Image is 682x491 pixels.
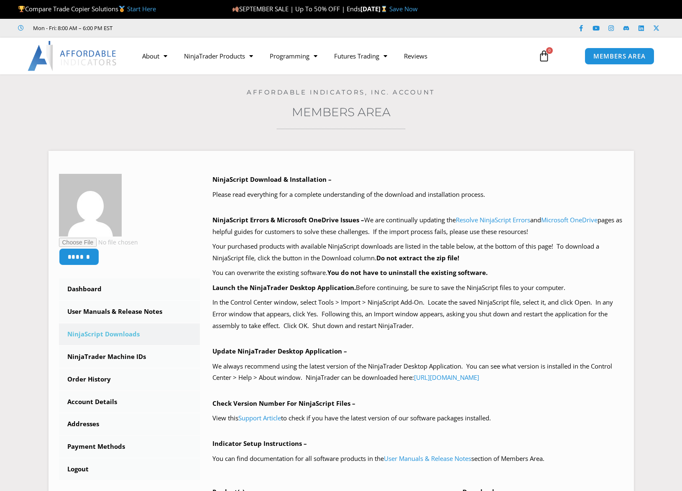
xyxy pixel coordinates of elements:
[238,414,281,422] a: Support Article
[212,297,623,332] p: In the Control Center window, select Tools > Import > NinjaScript Add-On. Locate the saved NinjaS...
[212,361,623,384] p: We always recommend using the latest version of the NinjaTrader Desktop Application. You can see ...
[59,174,122,237] img: 18588248f47db74aa67f77eb8bfce149bba37670ee3ec041958043f7d9147e14
[59,413,200,435] a: Addresses
[376,254,459,262] b: Do not extract the zip file!
[389,5,418,13] a: Save Now
[396,46,436,66] a: Reviews
[28,41,117,71] img: LogoAI | Affordable Indicators – NinjaTrader
[134,46,176,66] a: About
[292,105,391,119] a: Members Area
[124,24,250,32] iframe: Customer reviews powered by Trustpilot
[212,399,355,407] b: Check Version Number For NinjaScript Files –
[261,46,326,66] a: Programming
[212,189,623,201] p: Please read everything for a complete understanding of the download and installation process.
[384,454,471,463] a: User Manuals & Release Notes
[232,5,360,13] span: SEPTEMBER SALE | Up To 50% OFF | Ends
[212,175,332,183] b: NinjaScript Download & Installation –
[59,346,200,368] a: NinjaTrader Machine IDs
[18,5,156,13] span: Compare Trade Copier Solutions
[232,6,239,12] img: 🍂
[212,267,623,279] p: You can overwrite the existing software.
[212,439,307,448] b: Indicator Setup Instructions –
[59,458,200,480] a: Logout
[212,283,356,292] b: Launch the NinjaTrader Desktop Application.
[59,278,200,480] nav: Account pages
[212,241,623,264] p: Your purchased products with available NinjaScript downloads are listed in the table below, at th...
[59,391,200,413] a: Account Details
[247,88,435,96] a: Affordable Indicators, Inc. Account
[326,46,396,66] a: Futures Trading
[327,268,488,277] b: You do not have to uninstall the existing software.
[526,44,562,68] a: 0
[59,278,200,300] a: Dashboard
[585,48,654,65] a: MEMBERS AREA
[212,214,623,238] p: We are continually updating the and pages as helpful guides for customers to solve these challeng...
[134,46,529,66] nav: Menu
[212,282,623,294] p: Before continuing, be sure to save the NinjaScript files to your computer.
[212,216,364,224] b: NinjaScript Errors & Microsoft OneDrive Issues –
[119,6,125,12] img: 🥇
[593,53,646,59] span: MEMBERS AREA
[456,216,530,224] a: Resolve NinjaScript Errors
[212,347,347,355] b: Update NinjaTrader Desktop Application –
[31,23,112,33] span: Mon - Fri: 8:00 AM – 6:00 PM EST
[59,323,200,345] a: NinjaScript Downloads
[381,6,387,12] img: ⌛
[59,369,200,390] a: Order History
[176,46,261,66] a: NinjaTrader Products
[546,47,553,54] span: 0
[212,453,623,465] p: You can find documentation for all software products in the section of Members Area.
[541,216,598,224] a: Microsoft OneDrive
[59,301,200,323] a: User Manuals & Release Notes
[59,436,200,458] a: Payment Methods
[18,6,25,12] img: 🏆
[212,412,623,424] p: View this to check if you have the latest version of our software packages installed.
[360,5,389,13] strong: [DATE]
[127,5,156,13] a: Start Here
[414,373,479,382] a: [URL][DOMAIN_NAME]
